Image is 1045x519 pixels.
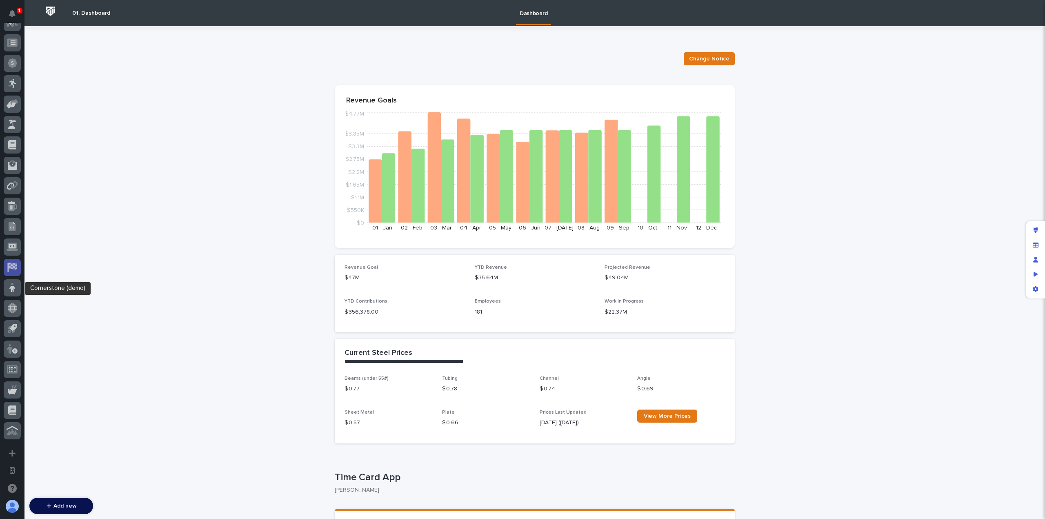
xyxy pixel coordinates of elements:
[637,376,651,381] span: Angle
[347,207,364,213] tspan: $550K
[519,225,540,231] text: 06 - Jun
[139,129,149,138] button: Start new chat
[345,265,378,270] span: Revenue Goal
[540,419,627,427] p: [DATE] ([DATE])
[607,225,629,231] text: 09 - Sep
[345,131,364,137] tspan: $3.85M
[430,225,452,231] text: 03 - Mar
[10,10,21,23] div: Notifications1
[29,498,93,514] button: Add new
[18,8,21,13] p: 1
[1028,282,1043,296] div: App settings
[345,410,374,415] span: Sheet Metal
[4,462,21,479] button: Open workspace settings
[51,104,58,110] div: 🔗
[540,376,559,381] span: Channel
[475,274,595,282] p: $35.64M
[637,385,725,393] p: $ 0.69
[8,154,55,161] div: Past conversations
[345,111,364,117] tspan: $4.77M
[357,220,364,226] tspan: $0
[8,8,24,24] img: Stacker
[475,299,501,304] span: Employees
[637,410,697,423] a: View More Prices
[489,225,511,231] text: 05 - May
[605,265,650,270] span: Projected Revenue
[8,104,15,110] div: 📖
[8,167,21,180] img: Jeff Miller
[25,175,66,181] span: [PERSON_NAME]
[335,472,731,483] p: Time Card App
[644,413,691,419] span: View More Prices
[4,445,21,462] button: Add a new app...
[442,385,530,393] p: $ 0.78
[1028,267,1043,282] div: Preview as
[8,32,149,45] p: Welcome 👋
[605,299,644,304] span: Work in Progress
[442,419,530,427] p: $ 0.66
[28,126,134,134] div: Start new chat
[127,153,149,163] button: See all
[8,45,149,58] p: How can we help?
[540,410,587,415] span: Prices Last Updated
[335,487,728,494] p: [PERSON_NAME]
[1028,223,1043,238] div: Edit layout
[28,134,103,141] div: We're available if you need us!
[1028,252,1043,267] div: Manage users
[545,225,574,231] text: 07 - [DATE]
[81,193,99,199] span: Pylon
[345,274,465,282] p: $47M
[460,225,481,231] text: 04 - Apr
[442,376,458,381] span: Tubing
[345,385,432,393] p: $ 0.77
[4,5,21,22] button: Notifications
[345,308,465,316] p: $ 356,378.00
[345,349,412,358] h2: Current Steel Prices
[372,225,392,231] text: 01 - Jan
[401,225,422,231] text: 02 - Feb
[348,169,364,175] tspan: $2.2M
[68,175,71,181] span: •
[540,385,627,393] p: $ 0.74
[72,10,110,17] h2: 01. Dashboard
[578,225,600,231] text: 08 - Aug
[346,96,723,105] p: Revenue Goals
[638,225,657,231] text: 10 - Oct
[8,126,23,141] img: 1736555164131-43832dd5-751b-4058-ba23-39d91318e5a0
[4,498,21,515] button: users-avatar
[605,308,725,316] p: $22.37M
[48,100,107,114] a: 🔗Onboarding Call
[442,410,455,415] span: Plate
[4,480,21,497] button: Open support chat
[351,194,364,200] tspan: $1.1M
[345,156,364,162] tspan: $2.75M
[1028,238,1043,252] div: Manage fields and data
[59,103,104,111] span: Onboarding Call
[72,175,89,181] span: [DATE]
[16,103,44,111] span: Help Docs
[605,274,725,282] p: $49.04M
[696,225,717,231] text: 12 - Dec
[684,52,735,65] button: Change Notice
[58,193,99,199] a: Powered byPylon
[345,299,387,304] span: YTD Contributions
[348,144,364,149] tspan: $3.3M
[5,100,48,114] a: 📖Help Docs
[475,265,507,270] span: YTD Revenue
[43,4,58,19] img: Workspace Logo
[345,419,432,427] p: $ 0.57
[475,308,595,316] p: 181
[346,182,364,187] tspan: $1.65M
[689,55,729,63] span: Change Notice
[667,225,687,231] text: 11 - Nov
[345,376,389,381] span: Beams (under 55#)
